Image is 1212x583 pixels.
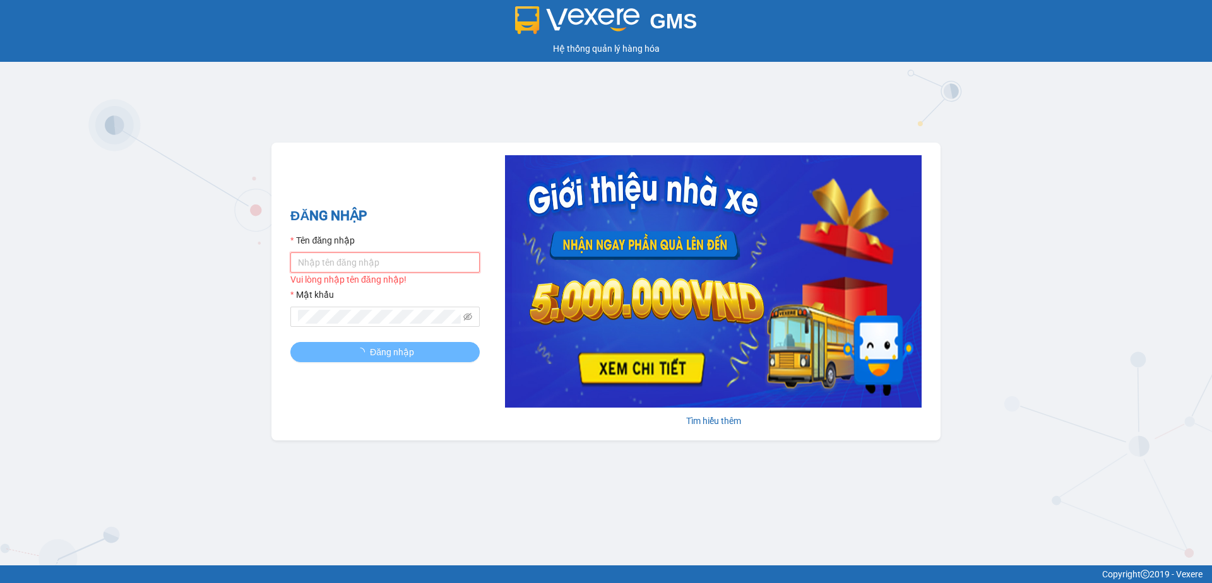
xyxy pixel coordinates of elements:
[463,312,472,321] span: eye-invisible
[290,233,355,247] label: Tên đăng nhập
[505,414,922,428] div: Tìm hiểu thêm
[3,42,1209,56] div: Hệ thống quản lý hàng hóa
[290,288,334,302] label: Mật khẩu
[356,348,370,356] span: loading
[290,252,480,273] input: Tên đăng nhập
[9,567,1203,581] div: Copyright 2019 - Vexere
[298,310,461,324] input: Mật khẩu
[650,9,697,33] span: GMS
[290,273,480,286] div: Vui lòng nhập tên đăng nhập!
[505,155,922,408] img: banner-0
[290,342,480,362] button: Đăng nhập
[515,19,698,29] a: GMS
[290,206,480,227] h2: ĐĂNG NHẬP
[515,6,640,34] img: logo 2
[370,345,414,359] span: Đăng nhập
[1141,570,1150,579] span: copyright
